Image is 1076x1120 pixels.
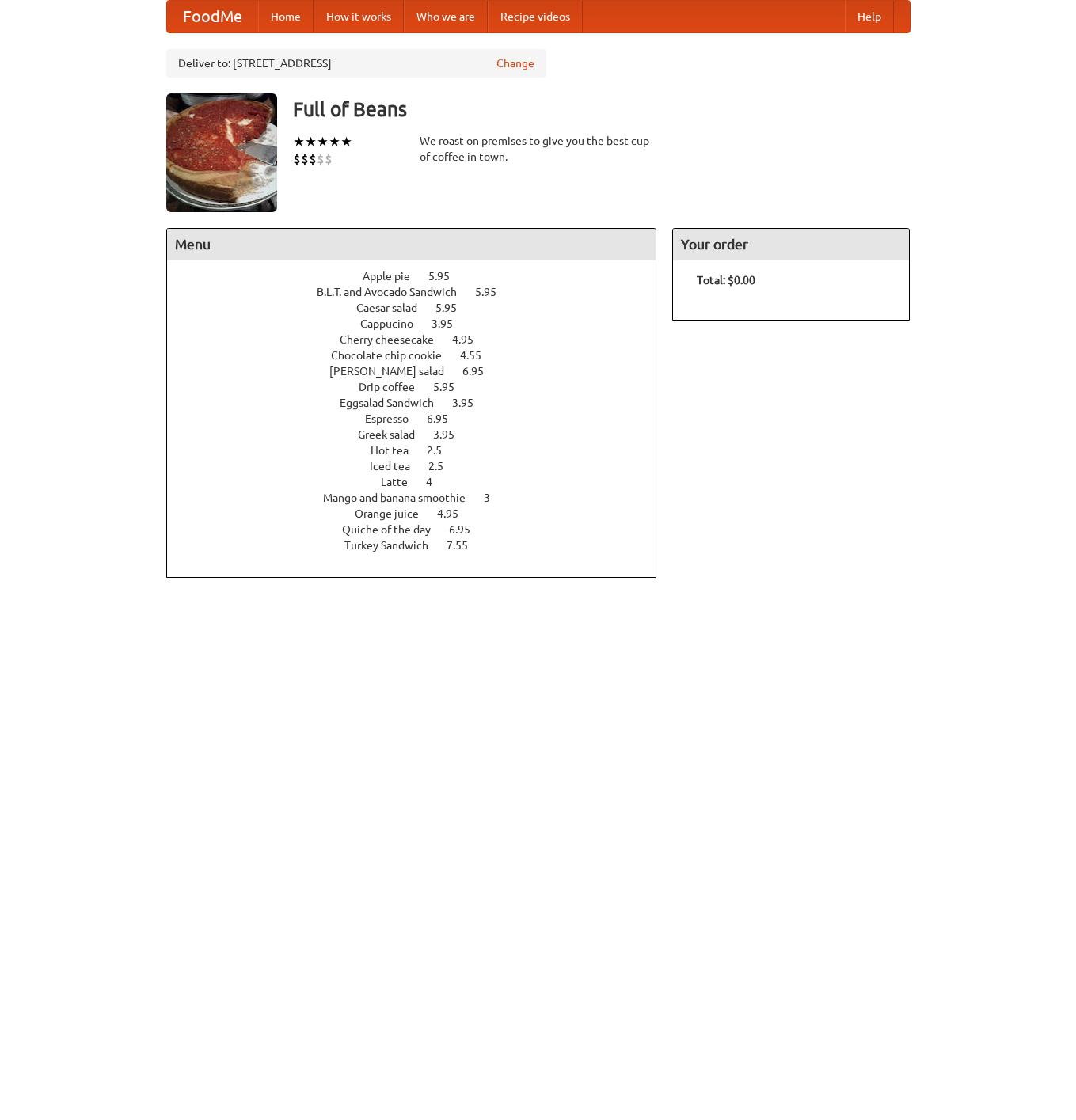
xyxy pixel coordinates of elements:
span: 2.5 [427,444,458,457]
li: $ [301,150,309,168]
li: $ [293,150,301,168]
a: B.L.T. and Avocado Sandwich 5.95 [317,286,526,298]
span: 5.95 [433,381,470,393]
span: 7.55 [447,539,484,552]
a: Greek salad 3.95 [358,428,484,441]
a: Eggsalad Sandwich 3.95 [340,397,503,409]
a: Quiche of the day 6.95 [342,523,500,536]
span: 6.95 [449,523,486,536]
a: Cherry cheesecake 4.95 [340,333,503,346]
span: 5.95 [428,270,466,283]
span: Eggsalad Sandwich [340,397,450,409]
a: Espresso 6.95 [365,412,477,425]
a: Home [258,1,314,32]
a: Recipe videos [488,1,583,32]
span: Turkey Sandwich [344,539,444,552]
h4: Menu [167,229,656,260]
span: 3.95 [432,317,469,330]
span: Quiche of the day [342,523,447,536]
li: ★ [317,133,329,150]
span: Drip coffee [359,381,431,393]
span: 4 [426,476,448,488]
span: Caesar salad [356,302,433,314]
a: Orange juice 4.95 [355,507,488,520]
img: angular.jpg [166,93,277,212]
a: Chocolate chip cookie 4.55 [331,349,511,362]
b: Total: $0.00 [697,274,755,287]
a: FoodMe [167,1,258,32]
a: Drip coffee 5.95 [359,381,484,393]
span: 3.95 [433,428,470,441]
span: Greek salad [358,428,431,441]
a: Mango and banana smoothie 3 [323,492,519,504]
li: ★ [329,133,340,150]
li: ★ [340,133,352,150]
a: Latte 4 [381,476,462,488]
a: Apple pie 5.95 [363,270,479,283]
h3: Full of Beans [293,93,911,125]
span: 6.95 [427,412,464,425]
div: Deliver to: [STREET_ADDRESS] [166,49,546,78]
li: $ [325,150,333,168]
span: 5.95 [475,286,512,298]
span: Mango and banana smoothie [323,492,481,504]
span: 3.95 [452,397,489,409]
li: ★ [305,133,317,150]
li: ★ [293,133,305,150]
span: 4.55 [460,349,497,362]
span: Chocolate chip cookie [331,349,458,362]
h4: Your order [673,229,909,260]
a: Help [845,1,894,32]
span: Apple pie [363,270,426,283]
a: Hot tea 2.5 [371,444,471,457]
span: Cherry cheesecake [340,333,450,346]
span: Latte [381,476,424,488]
a: Who we are [404,1,488,32]
span: 2.5 [428,460,459,473]
li: $ [309,150,317,168]
a: Turkey Sandwich 7.55 [344,539,497,552]
span: Hot tea [371,444,424,457]
a: Cappucino 3.95 [360,317,482,330]
a: [PERSON_NAME] salad 6.95 [329,365,513,378]
a: Caesar salad 5.95 [356,302,486,314]
a: Change [496,55,534,71]
span: 4.95 [437,507,474,520]
a: Iced tea 2.5 [370,460,473,473]
span: Espresso [365,412,424,425]
span: 6.95 [462,365,500,378]
span: 5.95 [435,302,473,314]
span: 3 [484,492,506,504]
span: B.L.T. and Avocado Sandwich [317,286,473,298]
li: $ [317,150,325,168]
span: Cappucino [360,317,429,330]
span: [PERSON_NAME] salad [329,365,460,378]
a: How it works [314,1,404,32]
div: We roast on premises to give you the best cup of coffee in town. [420,133,657,165]
span: Orange juice [355,507,435,520]
span: 4.95 [452,333,489,346]
span: Iced tea [370,460,426,473]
